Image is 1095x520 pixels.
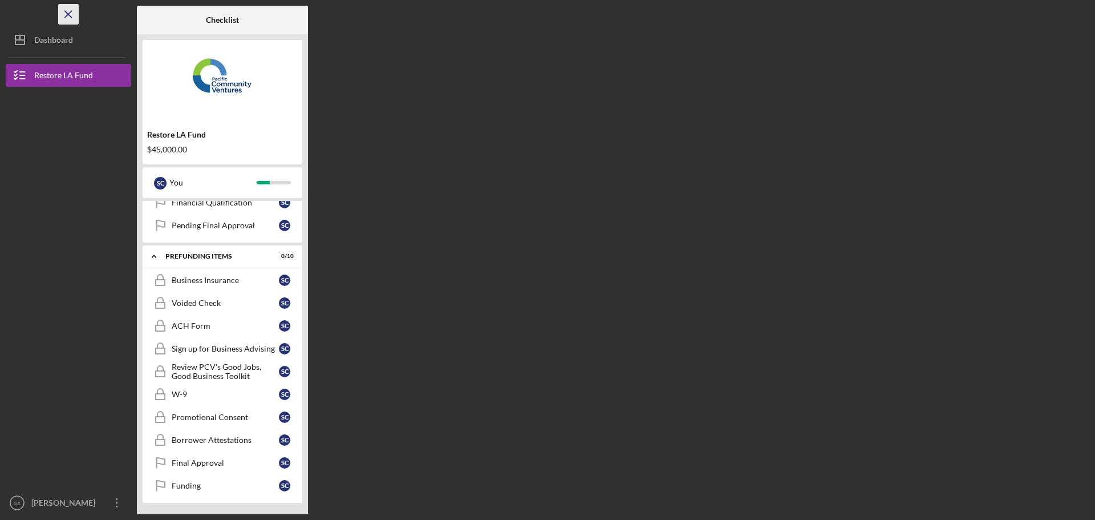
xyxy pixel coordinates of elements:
[206,15,239,25] b: Checklist
[172,362,279,381] div: Review PCV's Good Jobs, Good Business Toolkit
[172,436,279,445] div: Borrower Attestations
[279,389,290,400] div: S c
[148,452,297,474] a: Final ApprovalSc
[172,299,279,308] div: Voided Check
[172,276,279,285] div: Business Insurance
[143,46,302,114] img: Product logo
[148,360,297,383] a: Review PCV's Good Jobs, Good Business ToolkitSc
[29,491,103,517] div: [PERSON_NAME]
[172,198,279,207] div: Financial Qualification
[279,480,290,491] div: S c
[279,220,290,231] div: S c
[273,253,294,260] div: 0 / 10
[148,337,297,360] a: Sign up for Business AdvisingSc
[148,315,297,337] a: ACH FormSc
[148,191,297,214] a: Financial QualificationSc
[14,500,20,506] text: Sc
[148,214,297,237] a: Pending Final ApprovalSc
[148,474,297,497] a: FundingSc
[279,297,290,309] div: S c
[279,366,290,377] div: S c
[172,321,279,330] div: ACH Form
[279,457,290,469] div: S c
[6,64,131,87] button: Restore LA Fund
[169,173,257,192] div: You
[148,269,297,292] a: Business InsuranceSc
[148,383,297,406] a: W-9Sc
[165,253,265,260] div: Prefunding Items
[148,292,297,315] a: Voided CheckSc
[279,320,290,332] div: S c
[172,458,279,467] div: Final Approval
[279,343,290,354] div: S c
[172,221,279,230] div: Pending Final Approval
[279,197,290,208] div: S c
[172,344,279,353] div: Sign up for Business Advising
[148,429,297,452] a: Borrower AttestationsSc
[6,29,131,51] button: Dashboard
[34,29,73,54] div: Dashboard
[148,406,297,429] a: Promotional ConsentSc
[34,64,93,90] div: Restore LA Fund
[279,412,290,423] div: S c
[6,491,131,514] button: Sc[PERSON_NAME]
[147,145,298,154] div: $45,000.00
[172,413,279,422] div: Promotional Consent
[147,130,298,139] div: Restore LA Fund
[172,390,279,399] div: W-9
[279,434,290,446] div: S c
[172,481,279,490] div: Funding
[279,275,290,286] div: S c
[154,177,167,190] div: S c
